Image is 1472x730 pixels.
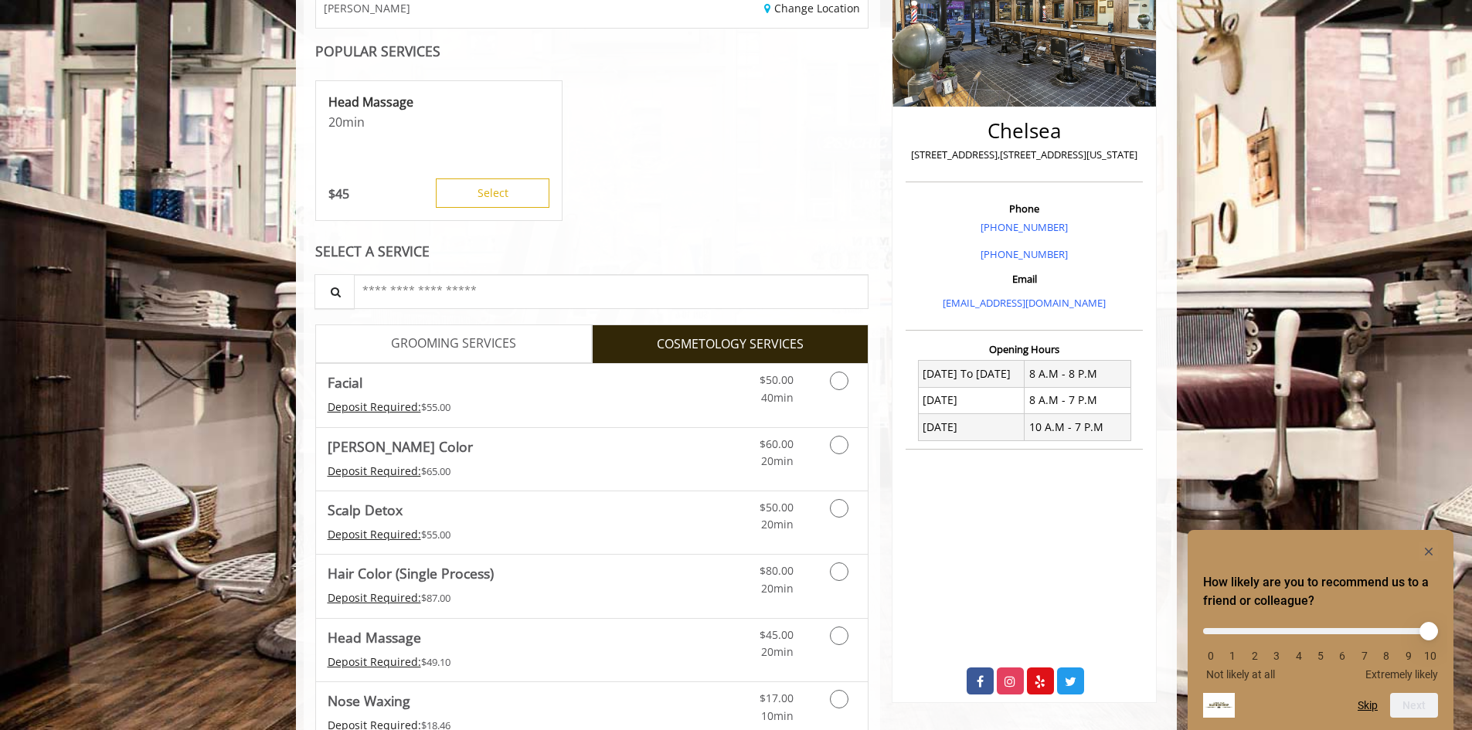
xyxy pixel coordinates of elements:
td: 8 A.M - 8 P.M [1025,361,1131,387]
span: $80.00 [760,563,794,578]
td: [DATE] To [DATE] [918,361,1025,387]
td: 10 A.M - 7 P.M [1025,414,1131,440]
div: $49.10 [328,654,638,671]
li: 9 [1401,650,1416,662]
span: min [342,114,365,131]
div: SELECT A SERVICE [315,244,869,259]
td: [DATE] [918,387,1025,413]
span: $17.00 [760,691,794,705]
h2: Chelsea [909,120,1139,142]
li: 5 [1313,650,1328,662]
span: 20min [761,581,794,596]
li: 2 [1247,650,1263,662]
span: $ [328,185,335,202]
b: Scalp Detox [328,499,403,521]
h3: Email [909,273,1139,284]
span: 20min [761,644,794,659]
li: 1 [1225,650,1240,662]
b: POPULAR SERVICES [315,42,440,60]
a: [EMAIL_ADDRESS][DOMAIN_NAME] [943,296,1106,310]
button: Next question [1390,693,1438,718]
b: Head Massage [328,626,421,648]
p: 45 [328,185,349,202]
b: Nose Waxing [328,690,410,711]
a: Change Location [764,1,860,15]
div: $87.00 [328,589,638,606]
b: [PERSON_NAME] Color [328,436,473,457]
h3: Phone [909,203,1139,214]
span: $50.00 [760,372,794,387]
span: $45.00 [760,627,794,642]
button: Hide survey [1419,542,1438,561]
button: Select [436,178,549,208]
h3: Opening Hours [906,344,1143,355]
span: 20min [761,453,794,468]
a: [PHONE_NUMBER] [981,247,1068,261]
td: 8 A.M - 7 P.M [1025,387,1131,413]
span: 10min [761,708,794,723]
li: 3 [1269,650,1284,662]
p: 20 [328,114,549,131]
span: This service needs some Advance to be paid before we block your appointment [328,527,421,542]
div: $65.00 [328,463,638,480]
span: This service needs some Advance to be paid before we block your appointment [328,463,421,478]
b: Hair Color (Single Process) [328,562,494,584]
a: [PHONE_NUMBER] [981,220,1068,234]
span: Extremely likely [1365,668,1438,681]
span: GROOMING SERVICES [391,334,516,354]
div: $55.00 [328,399,638,416]
li: 8 [1379,650,1394,662]
span: 40min [761,390,794,405]
span: This service needs some Advance to be paid before we block your appointment [328,590,421,605]
b: Facial [328,372,362,393]
span: COSMETOLOGY SERVICES [657,334,804,355]
p: [STREET_ADDRESS],[STREET_ADDRESS][US_STATE] [909,147,1139,163]
button: Service Search [314,274,355,309]
span: 20min [761,517,794,531]
div: How likely are you to recommend us to a friend or colleague? Select an option from 0 to 10, with ... [1203,542,1438,718]
span: [PERSON_NAME] [324,2,410,14]
h2: How likely are you to recommend us to a friend or colleague? Select an option from 0 to 10, with ... [1203,573,1438,610]
li: 4 [1291,650,1307,662]
span: This service needs some Advance to be paid before we block your appointment [328,399,421,414]
li: 7 [1357,650,1372,662]
li: 6 [1334,650,1350,662]
span: This service needs some Advance to be paid before we block your appointment [328,654,421,669]
li: 10 [1423,650,1438,662]
span: $60.00 [760,436,794,451]
li: 0 [1203,650,1219,662]
span: $50.00 [760,500,794,514]
span: Not likely at all [1206,668,1275,681]
td: [DATE] [918,414,1025,440]
button: Skip [1358,699,1378,711]
div: $55.00 [328,526,638,543]
p: Head Massage [328,93,549,110]
div: How likely are you to recommend us to a friend or colleague? Select an option from 0 to 10, with ... [1203,616,1438,681]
